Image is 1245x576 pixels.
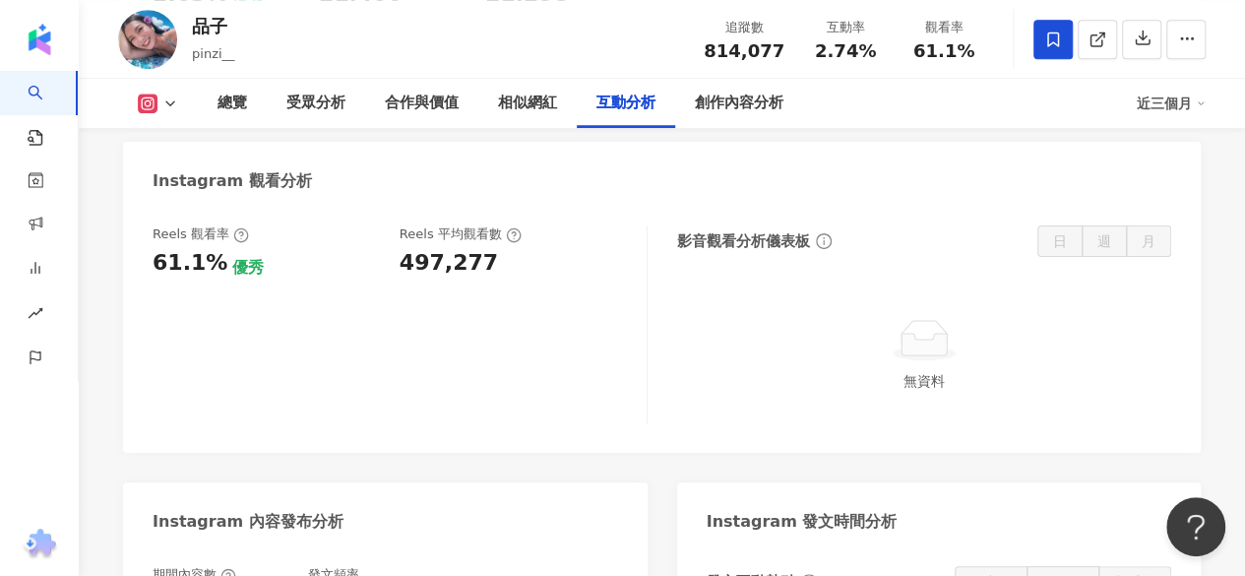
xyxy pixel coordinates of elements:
div: 互動分析 [596,92,655,115]
div: 受眾分析 [286,92,345,115]
span: 2.74% [815,41,876,61]
span: 月 [1142,233,1155,249]
div: 互動率 [808,18,883,37]
div: Reels 觀看率 [153,225,249,243]
span: pinzi__ [192,46,235,61]
img: chrome extension [21,529,59,560]
div: 相似網紅 [498,92,557,115]
span: 週 [1097,233,1111,249]
div: 影音觀看分析儀表板 [677,231,810,252]
div: 總覽 [218,92,247,115]
div: 合作與價值 [385,92,459,115]
div: Reels 平均觀看數 [400,225,522,243]
div: 觀看率 [906,18,981,37]
span: info-circle [813,230,835,252]
div: 追蹤數 [704,18,784,37]
div: Instagram 發文時間分析 [707,511,898,533]
div: 無資料 [685,370,1164,392]
div: Instagram 觀看分析 [153,170,312,192]
div: Instagram 內容發布分析 [153,511,343,533]
span: 61.1% [913,41,974,61]
span: 814,077 [704,40,784,61]
img: logo icon [24,24,55,55]
a: search [28,71,67,148]
div: 近三個月 [1137,88,1206,119]
span: rise [28,293,43,338]
div: 創作內容分析 [695,92,783,115]
div: 61.1% [153,248,227,279]
span: 日 [1053,233,1067,249]
iframe: Help Scout Beacon - Open [1166,497,1225,556]
div: 497,277 [400,248,498,279]
div: 品子 [192,14,235,38]
img: KOL Avatar [118,10,177,69]
div: 優秀 [232,257,264,279]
